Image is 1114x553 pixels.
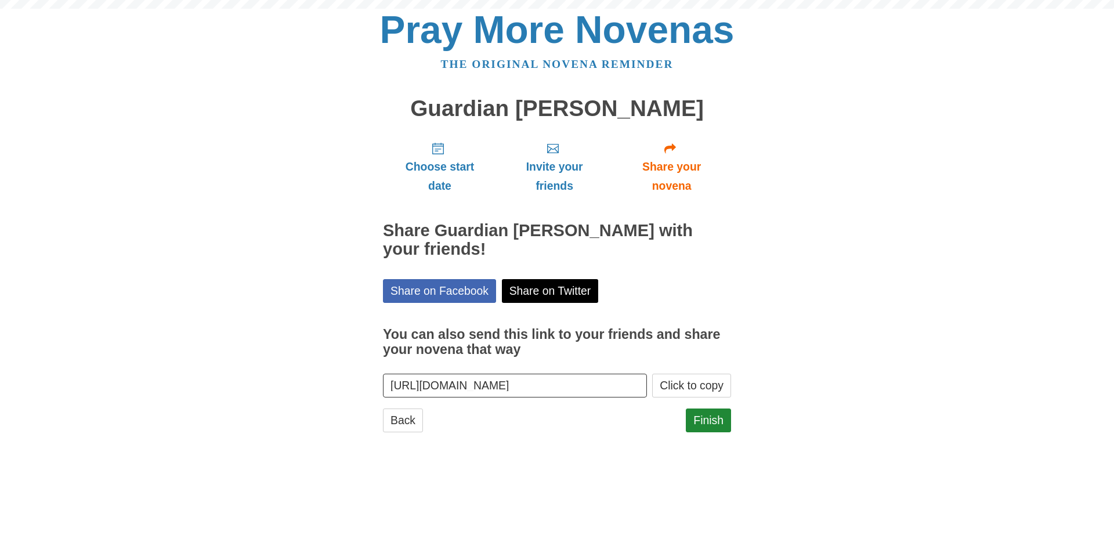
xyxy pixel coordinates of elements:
[383,222,731,259] h2: Share Guardian [PERSON_NAME] with your friends!
[508,157,601,196] span: Invite your friends
[652,374,731,397] button: Click to copy
[380,8,735,51] a: Pray More Novenas
[383,409,423,432] a: Back
[441,58,674,70] a: The original novena reminder
[502,279,599,303] a: Share on Twitter
[383,279,496,303] a: Share on Facebook
[497,132,612,201] a: Invite your friends
[686,409,731,432] a: Finish
[383,132,497,201] a: Choose start date
[624,157,719,196] span: Share your novena
[383,96,731,121] h1: Guardian [PERSON_NAME]
[612,132,731,201] a: Share your novena
[383,327,731,357] h3: You can also send this link to your friends and share your novena that way
[395,157,485,196] span: Choose start date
